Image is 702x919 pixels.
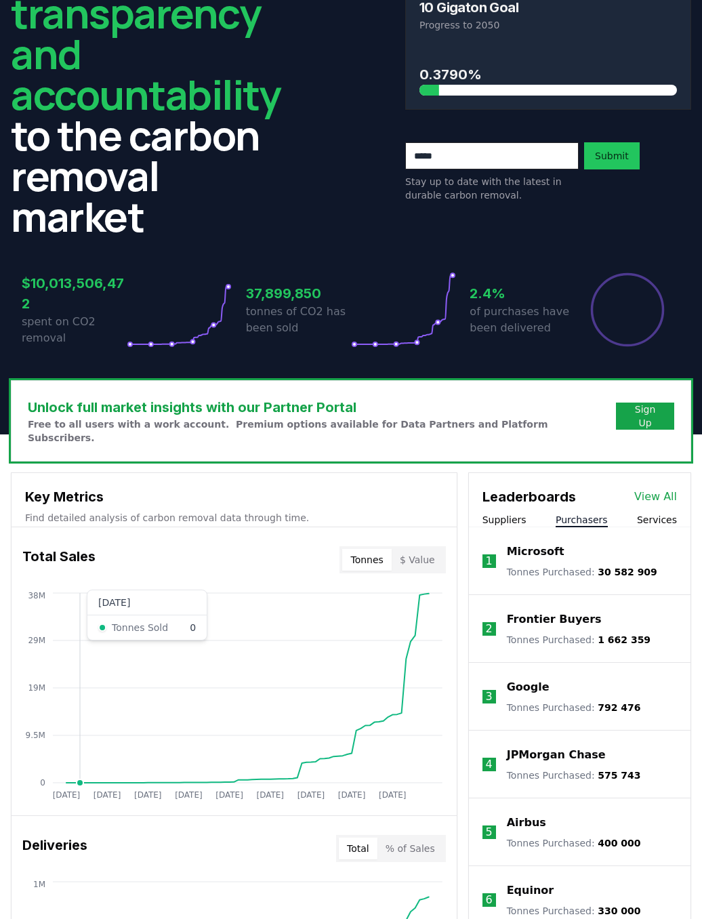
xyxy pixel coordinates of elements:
tspan: [DATE] [338,790,366,800]
button: $ Value [392,549,443,571]
tspan: [DATE] [215,790,243,800]
h3: 0.3790% [419,64,677,85]
h3: Total Sales [22,546,96,573]
tspan: [DATE] [379,790,407,800]
p: Stay up to date with the latest in durable carbon removal. [405,175,579,202]
button: Total [339,838,377,859]
p: 5 [486,824,493,840]
button: Sign Up [616,403,674,430]
p: Tonnes Purchased : [507,836,641,850]
h3: Leaderboards [482,487,576,507]
p: Find detailed analysis of carbon removal data through time. [25,511,443,525]
a: Frontier Buyers [507,611,602,628]
tspan: 19M [28,683,45,693]
a: Google [507,679,550,695]
tspan: [DATE] [297,790,325,800]
h3: Unlock full market insights with our Partner Portal [28,397,616,417]
p: 4 [486,756,493,773]
a: JPMorgan Chase [507,747,606,763]
p: 3 [486,689,493,705]
p: Tonnes Purchased : [507,633,651,647]
h3: $10,013,506,472 [22,273,127,314]
button: Purchasers [556,513,608,527]
h3: 10 Gigaton Goal [419,1,518,14]
span: 575 743 [598,770,640,781]
tspan: [DATE] [94,790,121,800]
tspan: 38M [28,591,45,600]
a: Microsoft [507,544,564,560]
tspan: [DATE] [256,790,284,800]
div: Percentage of sales delivered [590,272,665,348]
tspan: 9.5M [26,731,45,740]
p: tonnes of CO2 has been sold [246,304,351,336]
p: 6 [486,892,493,908]
tspan: 29M [28,636,45,645]
button: % of Sales [377,838,443,859]
tspan: [DATE] [134,790,162,800]
tspan: [DATE] [175,790,203,800]
span: 1 662 359 [598,634,651,645]
h3: Deliveries [22,835,87,862]
tspan: [DATE] [53,790,81,800]
button: Tonnes [342,549,391,571]
p: Tonnes Purchased : [507,904,641,918]
p: spent on CO2 removal [22,314,127,346]
button: Services [637,513,677,527]
p: Progress to 2050 [419,18,677,32]
span: 400 000 [598,838,640,849]
h3: 2.4% [470,283,575,304]
h3: 37,899,850 [246,283,351,304]
span: 30 582 909 [598,567,657,577]
h3: Key Metrics [25,487,443,507]
button: Suppliers [482,513,526,527]
p: of purchases have been delivered [470,304,575,336]
p: Free to all users with a work account. Premium options available for Data Partners and Platform S... [28,417,616,445]
p: 1 [486,553,493,569]
p: Tonnes Purchased : [507,565,657,579]
a: Equinor [507,882,554,899]
p: Tonnes Purchased : [507,701,641,714]
tspan: 0 [40,778,45,788]
p: Tonnes Purchased : [507,769,641,782]
a: View All [634,489,677,505]
button: Submit [584,142,640,169]
tspan: 1M [33,880,45,889]
a: Sign Up [627,403,663,430]
a: Airbus [507,815,546,831]
p: 2 [486,621,493,637]
span: 330 000 [598,905,640,916]
span: 792 476 [598,702,640,713]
